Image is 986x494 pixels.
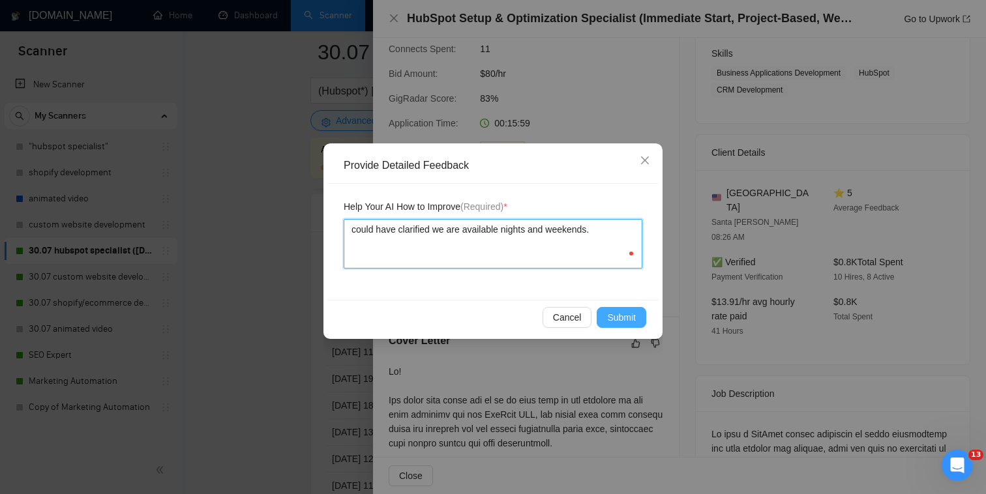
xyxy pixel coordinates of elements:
span: Submit [607,310,636,325]
textarea: could have clarified we are available nights and weekends. [344,219,642,269]
iframe: Intercom live chat [942,450,973,481]
span: close [640,155,650,166]
button: Submit [597,307,646,328]
div: Provide Detailed Feedback [344,158,651,173]
span: (Required) [460,201,503,212]
span: 13 [968,450,983,460]
span: Help Your AI How to Improve [344,199,507,214]
span: Cancel [553,310,582,325]
button: Cancel [543,307,592,328]
button: Close [627,143,663,179]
